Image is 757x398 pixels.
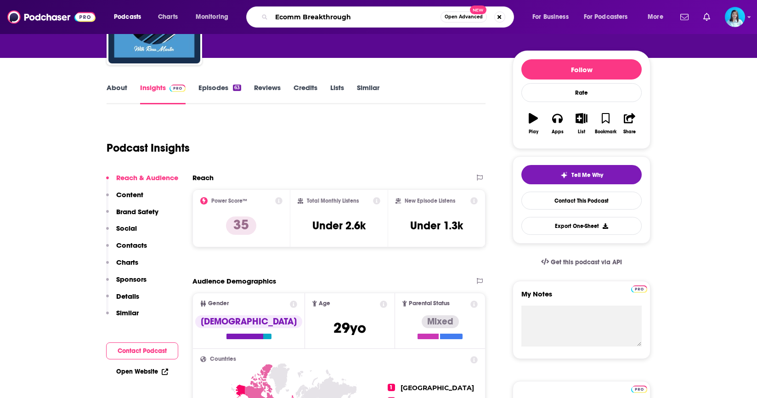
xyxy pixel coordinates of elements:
span: Tell Me Why [571,171,603,179]
input: Search podcasts, credits, & more... [271,10,441,24]
a: Show notifications dropdown [677,9,692,25]
div: 63 [233,85,241,91]
a: InsightsPodchaser Pro [140,83,186,104]
button: Brand Safety [106,207,158,224]
img: User Profile [725,7,745,27]
p: Sponsors [116,275,147,284]
span: Podcasts [114,11,141,23]
a: Lists [330,83,344,104]
div: [DEMOGRAPHIC_DATA] [195,315,302,328]
span: Monitoring [196,11,228,23]
button: Apps [545,107,569,140]
button: Contacts [106,241,147,258]
p: Contacts [116,241,147,250]
button: Sponsors [106,275,147,292]
img: Podchaser - Follow, Share and Rate Podcasts [7,8,96,26]
a: Episodes63 [198,83,241,104]
h2: Total Monthly Listens [307,198,359,204]
h3: Under 2.6k [312,219,366,233]
p: Reach & Audience [116,173,178,182]
a: Get this podcast via API [534,251,629,273]
span: Charts [158,11,178,23]
h2: Audience Demographics [192,277,276,285]
div: Play [529,129,538,135]
button: Share [618,107,642,140]
button: open menu [526,10,580,24]
button: Open AdvancedNew [441,11,487,23]
a: Credits [294,83,317,104]
button: Reach & Audience [106,173,178,190]
button: Follow [521,59,642,80]
img: tell me why sparkle [560,171,568,179]
span: Parental Status [409,301,450,307]
button: Details [106,292,139,309]
div: Apps [552,129,564,135]
button: tell me why sparkleTell Me Why [521,165,642,184]
h2: New Episode Listens [405,198,455,204]
h1: Podcast Insights [107,141,190,155]
span: For Business [532,11,569,23]
span: New [470,6,486,14]
p: Brand Safety [116,207,158,216]
button: open menu [578,10,641,24]
span: Open Advanced [445,15,483,19]
div: Share [623,129,636,135]
span: More [648,11,663,23]
a: Show notifications dropdown [700,9,714,25]
p: Charts [116,258,138,267]
span: Countries [210,356,236,362]
span: Get this podcast via API [551,258,622,266]
img: Podchaser Pro [169,85,186,92]
h2: Power Score™ [211,198,247,204]
h3: Under 1.3k [410,219,463,233]
img: Podchaser Pro [631,386,647,393]
div: Mixed [422,315,459,328]
button: Content [106,190,143,207]
h2: Reach [192,173,214,182]
a: Charts [152,10,183,24]
a: Similar [357,83,379,104]
a: Open Website [116,368,168,375]
span: Gender [208,301,229,307]
a: Reviews [254,83,281,104]
button: Similar [106,308,139,325]
span: For Podcasters [584,11,628,23]
button: Bookmark [593,107,617,140]
div: List [578,129,585,135]
p: Similar [116,308,139,317]
p: Social [116,224,137,233]
span: [GEOGRAPHIC_DATA] [401,384,474,392]
button: Contact Podcast [106,342,178,359]
button: open menu [107,10,153,24]
a: Pro website [631,384,647,393]
button: open menu [189,10,240,24]
div: Rate [521,83,642,102]
p: Details [116,292,139,301]
span: 29 yo [333,319,366,337]
button: Social [106,224,137,241]
div: Search podcasts, credits, & more... [255,6,523,28]
button: Show profile menu [725,7,745,27]
p: 35 [226,216,256,235]
label: My Notes [521,290,642,306]
button: Play [521,107,545,140]
a: Pro website [631,284,647,293]
div: Bookmark [595,129,616,135]
span: Age [319,301,330,307]
button: Charts [106,258,138,275]
button: Export One-Sheet [521,217,642,235]
img: Podchaser Pro [631,285,647,293]
span: Logged in as ClarisseG [725,7,745,27]
button: List [570,107,593,140]
a: Contact This Podcast [521,192,642,210]
button: open menu [641,10,675,24]
span: 1 [388,384,395,391]
p: Content [116,190,143,199]
a: About [107,83,127,104]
